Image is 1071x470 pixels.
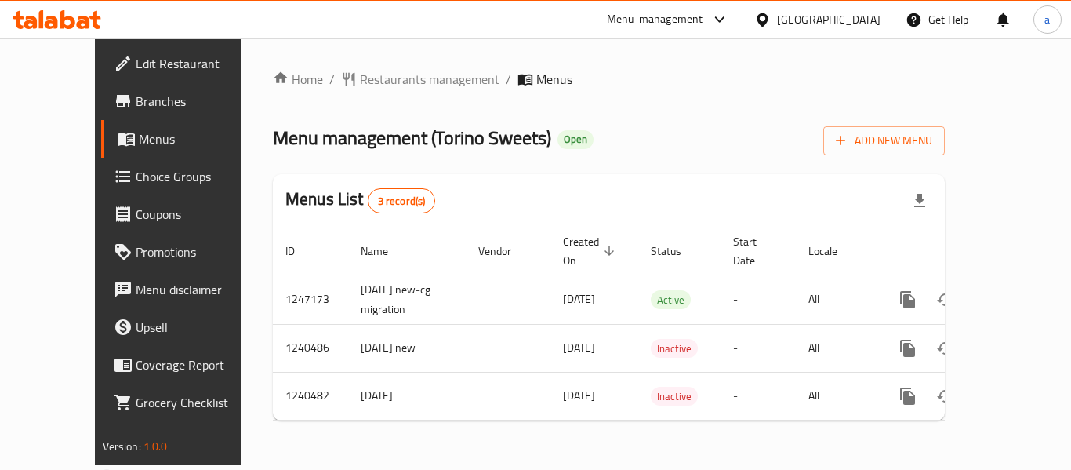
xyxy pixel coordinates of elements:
button: Change Status [927,377,964,415]
a: Menu disclaimer [101,271,274,308]
table: enhanced table [273,228,1052,421]
a: Grocery Checklist [101,384,274,421]
span: Edit Restaurant [136,54,261,73]
button: more [889,330,927,367]
span: ID [285,242,315,261]
span: 3 record(s) [368,194,435,209]
div: Open [557,130,594,149]
span: Restaurants management [360,70,499,89]
a: Branches [101,82,274,120]
a: Coupons [101,195,274,233]
td: [DATE] new [348,324,466,372]
a: Edit Restaurant [101,45,274,82]
span: Upsell [136,318,261,337]
nav: breadcrumb [273,70,945,89]
span: Menu disclaimer [136,280,261,299]
span: [DATE] [563,289,595,309]
a: Coverage Report [101,346,274,384]
a: Menus [101,120,274,158]
span: Vendor [478,242,532,261]
div: Menu-management [607,10,703,29]
button: Change Status [927,330,964,367]
span: Coupons [136,205,261,224]
td: All [796,324,877,372]
span: Open [557,133,594,146]
h2: Menus List [285,188,435,213]
span: Choice Groups [136,167,261,186]
a: Restaurants management [341,70,499,89]
a: Upsell [101,308,274,346]
span: Active [651,291,691,309]
td: 1247173 [273,275,348,324]
li: / [506,70,511,89]
a: Home [273,70,323,89]
span: Menu management ( Torino Sweets ) [273,120,551,155]
span: Inactive [651,388,698,406]
span: Branches [136,92,261,111]
span: Locale [808,242,858,261]
td: - [721,372,796,420]
span: a [1044,11,1050,28]
span: Created On [563,232,619,270]
span: Inactive [651,340,698,358]
td: - [721,275,796,324]
div: Active [651,290,691,309]
td: - [721,324,796,372]
td: All [796,275,877,324]
div: Export file [901,182,938,220]
li: / [329,70,335,89]
a: Choice Groups [101,158,274,195]
span: Menus [139,129,261,148]
span: Status [651,242,702,261]
div: Inactive [651,339,698,358]
span: [DATE] [563,385,595,406]
a: Promotions [101,233,274,271]
td: [DATE] new-cg migration [348,275,466,324]
span: Grocery Checklist [136,393,261,412]
span: Start Date [733,232,777,270]
td: All [796,372,877,420]
span: Name [361,242,408,261]
td: 1240486 [273,324,348,372]
button: Add New Menu [823,126,945,155]
button: more [889,281,927,319]
span: Menus [536,70,572,89]
button: Change Status [927,281,964,319]
span: 1.0.0 [143,436,168,457]
td: [DATE] [348,372,466,420]
span: Version: [103,436,141,457]
span: Promotions [136,242,261,261]
div: Total records count [368,188,436,213]
button: more [889,377,927,415]
td: 1240482 [273,372,348,420]
div: [GEOGRAPHIC_DATA] [777,11,880,28]
span: Coverage Report [136,355,261,374]
span: Add New Menu [836,131,932,151]
th: Actions [877,228,1052,275]
span: [DATE] [563,337,595,358]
